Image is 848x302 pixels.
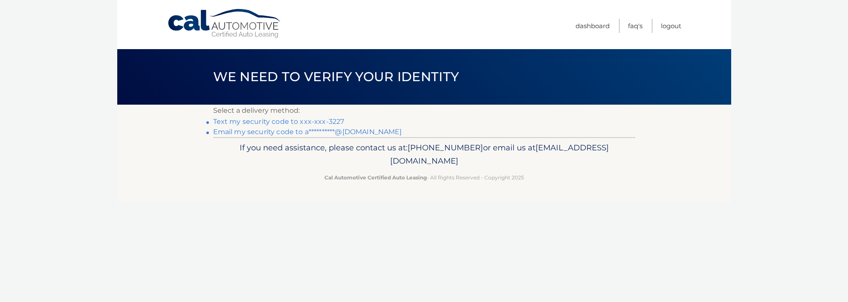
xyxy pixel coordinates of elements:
strong: Cal Automotive Certified Auto Leasing [324,174,427,181]
a: Dashboard [576,19,610,33]
span: [PHONE_NUMBER] [408,143,483,152]
p: If you need assistance, please contact us at: or email us at [219,141,630,168]
a: Logout [661,19,681,33]
a: Cal Automotive [167,9,282,39]
a: Text my security code to xxx-xxx-3227 [213,117,344,126]
a: Email my security code to a**********@[DOMAIN_NAME] [213,128,402,136]
span: We need to verify your identity [213,69,459,85]
a: FAQ's [628,19,643,33]
p: - All Rights Reserved - Copyright 2025 [219,173,630,182]
p: Select a delivery method: [213,105,635,117]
